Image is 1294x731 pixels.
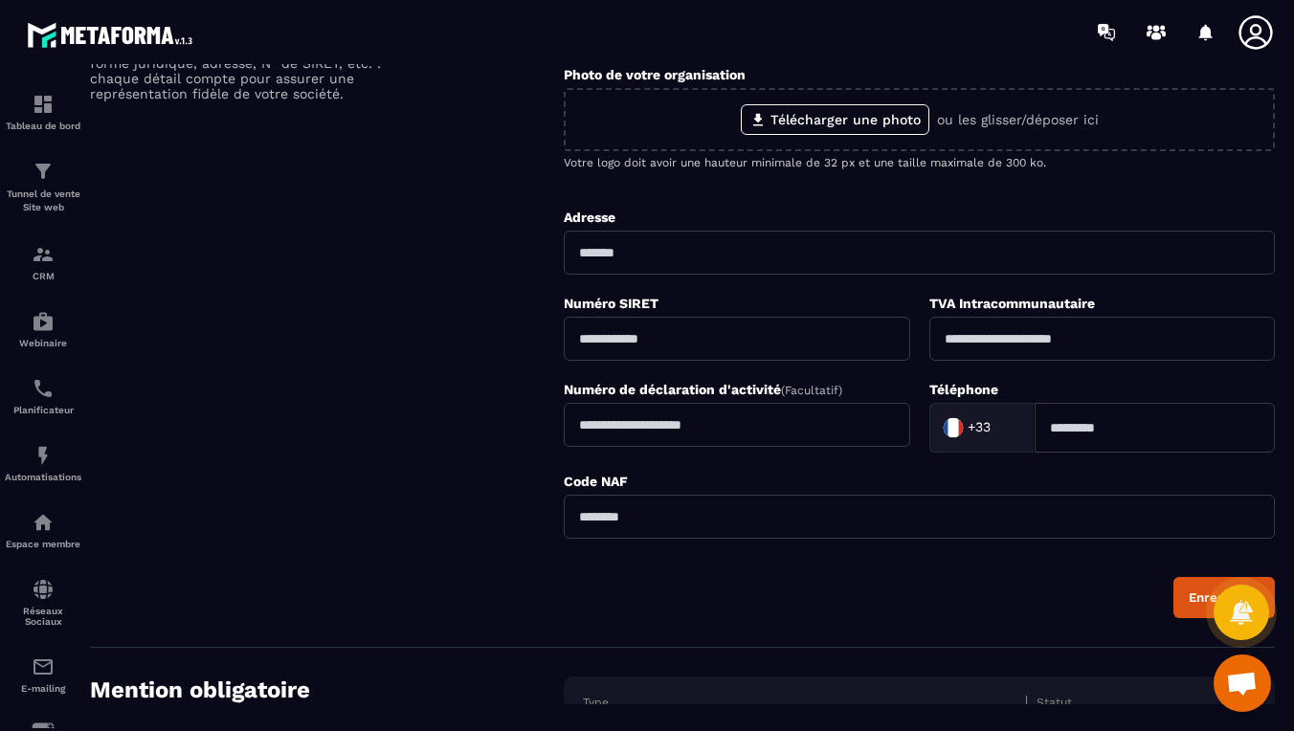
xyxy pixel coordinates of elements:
a: emailemailE-mailing [5,641,81,708]
img: Country Flag [934,409,972,447]
label: Adresse [564,210,615,225]
div: Search for option [929,403,1035,453]
th: Type [583,696,1026,715]
a: formationformationCRM [5,229,81,296]
p: Automatisations [5,472,81,482]
a: automationsautomationsEspace membre [5,497,81,564]
img: formation [32,243,55,266]
input: Search for option [995,413,1015,442]
p: E-mailing [5,683,81,694]
div: Enregistrer [1189,590,1260,605]
p: Espace membre [5,539,81,549]
a: automationsautomationsAutomatisations [5,430,81,497]
label: Télécharger une photo [741,104,929,135]
h4: Mention obligatoire [90,676,564,703]
img: logo [27,17,199,53]
label: Code NAF [564,474,628,489]
a: formationformationTableau de bord [5,78,81,145]
a: schedulerschedulerPlanificateur [5,363,81,430]
img: automations [32,444,55,467]
img: social-network [32,578,55,601]
p: ou les glisser/déposer ici [937,112,1099,127]
a: formationformationTunnel de vente Site web [5,145,81,229]
label: Téléphone [929,382,998,397]
label: TVA Intracommunautaire [929,296,1095,311]
img: automations [32,310,55,333]
a: automationsautomationsWebinaire [5,296,81,363]
p: Webinaire [5,338,81,348]
p: Tableau de bord [5,121,81,131]
img: automations [32,511,55,534]
img: formation [32,160,55,183]
p: Planificateur [5,405,81,415]
label: Photo de votre organisation [564,67,746,82]
img: email [32,655,55,678]
p: Réseaux Sociaux [5,606,81,627]
label: Numéro SIRET [564,296,658,311]
p: CRM [5,271,81,281]
p: Votre logo doit avoir une hauteur minimale de 32 px et une taille maximale de 300 ko. [564,156,1275,169]
div: Ouvrir le chat [1214,654,1271,712]
img: scheduler [32,377,55,400]
p: Tunnel de vente Site web [5,188,81,214]
span: +33 [968,418,991,437]
th: Statut [1027,696,1197,715]
button: Enregistrer [1173,577,1275,618]
img: formation [32,93,55,116]
label: Numéro de déclaration d'activité [564,382,842,397]
span: (Facultatif) [781,384,842,397]
a: social-networksocial-networkRéseaux Sociaux [5,564,81,641]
